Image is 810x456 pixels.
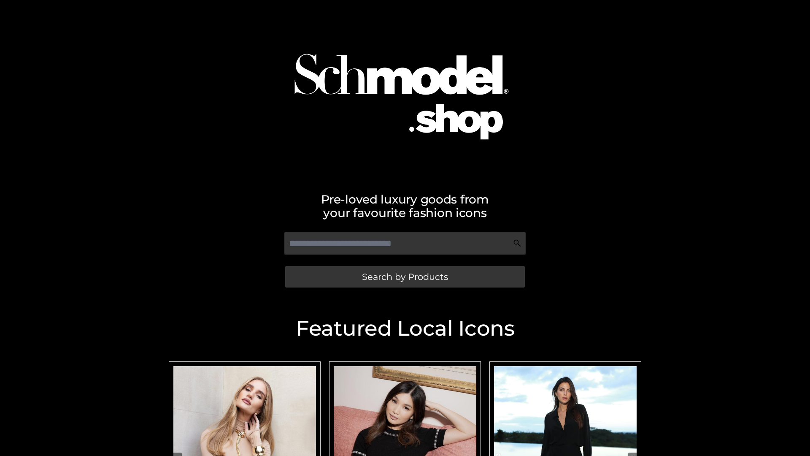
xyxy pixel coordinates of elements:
h2: Featured Local Icons​ [165,318,645,339]
a: Search by Products [285,266,525,288]
img: Search Icon [513,239,521,247]
span: Search by Products [362,272,448,281]
h2: Pre-loved luxury goods from your favourite fashion icons [165,193,645,220]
